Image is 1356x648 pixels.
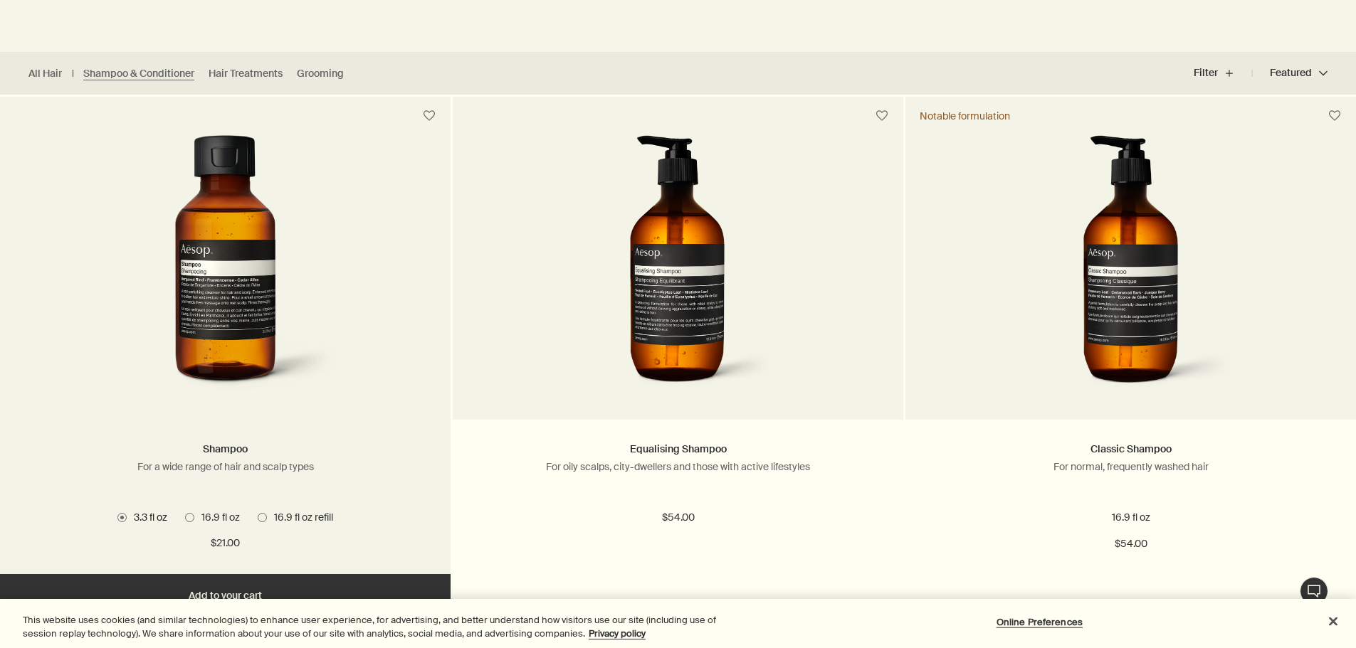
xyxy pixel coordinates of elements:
span: $21.00 [211,535,240,552]
p: For oily scalps, city-dwellers and those with active lifestyles [474,460,882,473]
p: For a wide range of hair and scalp types [21,460,429,473]
button: Online Preferences, Opens the preference center dialog [995,608,1084,637]
div: This website uses cookies (and similar technologies) to enhance user experience, for advertising,... [23,613,746,641]
p: For normal, frequently washed hair [927,460,1335,473]
a: Classic Shampoo [1090,442,1172,455]
a: Hair Treatments [209,67,283,80]
span: 3.3 fl oz [127,511,167,524]
button: Live Assistance [1300,577,1328,605]
span: 16.9 fl oz refill [267,511,333,524]
span: 16.9 fl oz [194,511,240,524]
a: Shampoo [203,442,248,455]
img: Equalising Shampoo with pump [572,135,784,398]
div: Notable formulation [920,110,1010,122]
a: Equalising Shampoo [630,442,727,455]
button: Close [1318,606,1349,637]
a: Shampoo & Conditioner [83,67,194,80]
img: Classic Shampoo with pump [1024,135,1237,398]
img: shampoo in small, amber bottle with a black cap [111,135,340,398]
a: More information about your privacy, opens in a new tab [589,627,646,639]
button: Save to cabinet [416,103,442,129]
a: Classic Shampoo with pump [905,135,1356,420]
span: $54.00 [662,509,695,526]
button: Save to cabinet [1322,103,1347,129]
button: Filter [1194,56,1252,90]
a: All Hair [28,67,62,80]
button: Save to cabinet [869,103,895,129]
a: Equalising Shampoo with pump [453,135,903,420]
button: Featured [1252,56,1328,90]
span: $54.00 [1115,536,1147,553]
a: Grooming [297,67,344,80]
